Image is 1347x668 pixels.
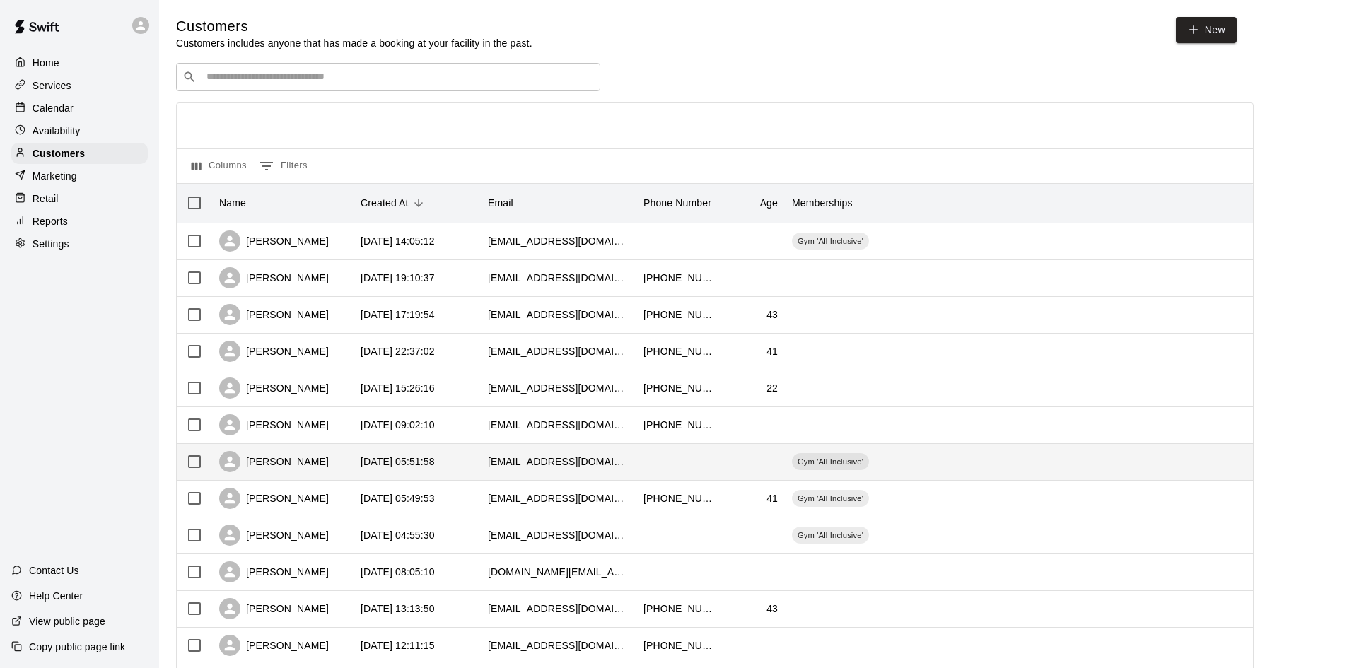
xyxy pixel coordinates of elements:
[1176,17,1237,43] a: New
[488,491,629,505] div: erober11@gmail.com
[11,120,148,141] a: Availability
[643,638,714,652] div: +18014004860
[219,598,329,619] div: [PERSON_NAME]
[361,344,435,358] div: 2025-10-07 22:37:02
[766,344,778,358] div: 41
[11,211,148,232] div: Reports
[176,36,532,50] p: Customers includes anyone that has made a booking at your facility in the past.
[11,143,148,164] a: Customers
[33,146,85,160] p: Customers
[488,602,629,616] div: kiraeastwood@yahoo.com
[219,414,329,435] div: [PERSON_NAME]
[11,188,148,209] a: Retail
[361,418,435,432] div: 2025-10-07 09:02:10
[176,63,600,91] div: Search customers by name or email
[643,344,714,358] div: +18015585227
[488,271,629,285] div: cjkartchner@gmail.com
[760,183,778,223] div: Age
[643,307,714,322] div: +18018916560
[361,602,435,616] div: 2025-10-02 13:13:50
[361,455,435,469] div: 2025-10-07 05:51:58
[488,638,629,652] div: cindyerueckert@gmail.com
[792,235,869,247] span: Gym 'All Inclusive'
[256,155,311,177] button: Show filters
[361,271,435,285] div: 2025-10-10 19:10:37
[361,307,435,322] div: 2025-10-09 17:19:54
[488,307,629,322] div: mattfudd@gmail.com
[361,183,409,223] div: Created At
[29,589,83,603] p: Help Center
[409,193,428,213] button: Sort
[643,381,714,395] div: +18016643640
[33,101,74,115] p: Calendar
[219,230,329,252] div: [PERSON_NAME]
[488,183,513,223] div: Email
[219,525,329,546] div: [PERSON_NAME]
[361,638,435,652] div: 2025-10-01 12:11:15
[219,561,329,582] div: [PERSON_NAME]
[766,381,778,395] div: 22
[219,451,329,472] div: [PERSON_NAME]
[721,183,785,223] div: Age
[354,183,481,223] div: Created At
[33,78,71,93] p: Services
[643,418,714,432] div: +14356890225
[488,565,629,579] div: keaton.click@gmail.com
[33,192,59,206] p: Retail
[766,602,778,616] div: 43
[33,237,69,251] p: Settings
[792,453,869,470] div: Gym 'All Inclusive'
[219,635,329,656] div: [PERSON_NAME]
[785,183,997,223] div: Memberships
[792,529,869,541] span: Gym 'All Inclusive'
[792,493,869,504] span: Gym 'All Inclusive'
[488,455,629,469] div: eevazcon@gmail.com
[33,56,59,70] p: Home
[643,183,711,223] div: Phone Number
[488,234,629,248] div: kayman.hulse99@gmail.com
[643,271,714,285] div: +14358496725
[488,528,629,542] div: mrj23ruiz76@gmail.com
[643,602,714,616] div: +16824728911
[488,344,629,358] div: nazzitay8@yahoo.com
[219,183,246,223] div: Name
[361,565,435,579] div: 2025-10-06 08:05:10
[643,491,714,505] div: +18019462025
[792,183,853,223] div: Memberships
[219,341,329,362] div: [PERSON_NAME]
[219,488,329,509] div: [PERSON_NAME]
[29,614,105,628] p: View public page
[361,528,435,542] div: 2025-10-07 04:55:30
[11,233,148,254] a: Settings
[11,75,148,96] a: Services
[33,214,68,228] p: Reports
[212,183,354,223] div: Name
[792,490,869,507] div: Gym 'All Inclusive'
[636,183,721,223] div: Phone Number
[33,124,81,138] p: Availability
[29,640,125,654] p: Copy public page link
[11,165,148,187] a: Marketing
[766,491,778,505] div: 41
[33,169,77,183] p: Marketing
[488,381,629,395] div: nryker06@gmail.com
[361,234,435,248] div: 2025-10-11 14:05:12
[188,155,250,177] button: Select columns
[219,377,329,399] div: [PERSON_NAME]
[792,233,869,250] div: Gym 'All Inclusive'
[11,98,148,119] a: Calendar
[481,183,636,223] div: Email
[488,418,629,432] div: shakespearcole@gmail.com
[219,304,329,325] div: [PERSON_NAME]
[792,527,869,544] div: Gym 'All Inclusive'
[11,52,148,74] a: Home
[766,307,778,322] div: 43
[361,381,435,395] div: 2025-10-07 15:26:16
